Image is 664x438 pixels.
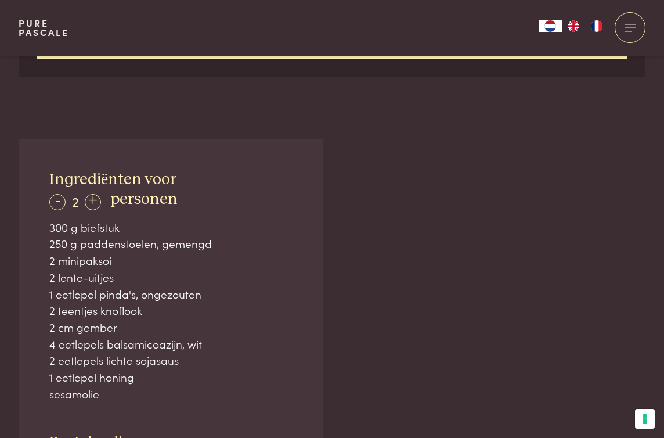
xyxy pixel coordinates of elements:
[49,171,176,188] span: Ingrediënten voor
[49,219,292,236] div: 300 g biefstuk
[49,302,292,319] div: 2 teentjes knoflook
[19,19,69,37] a: PurePascale
[72,191,79,210] span: 2
[539,20,562,32] div: Language
[539,20,562,32] a: NL
[49,386,292,403] div: sesamolie
[562,20,608,32] ul: Language list
[110,191,178,207] span: personen
[49,319,292,336] div: 2 cm gember
[49,269,292,286] div: 2 lente-uitjes
[49,369,292,386] div: 1 eetlepel honing
[635,409,655,429] button: Uw voorkeuren voor toestemming voor trackingtechnologieën
[49,235,292,252] div: 250 g paddenstoelen, gemengd
[49,194,66,210] div: -
[49,352,292,369] div: 2 eetlepels lichte sojasaus
[85,194,101,210] div: +
[539,20,608,32] aside: Language selected: Nederlands
[49,336,292,353] div: 4 eetlepels balsamicoazijn, wit
[585,20,608,32] a: FR
[562,20,585,32] a: EN
[49,286,292,303] div: 1 eetlepel pinda's, ongezouten
[49,252,292,269] div: 2 minipaksoi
